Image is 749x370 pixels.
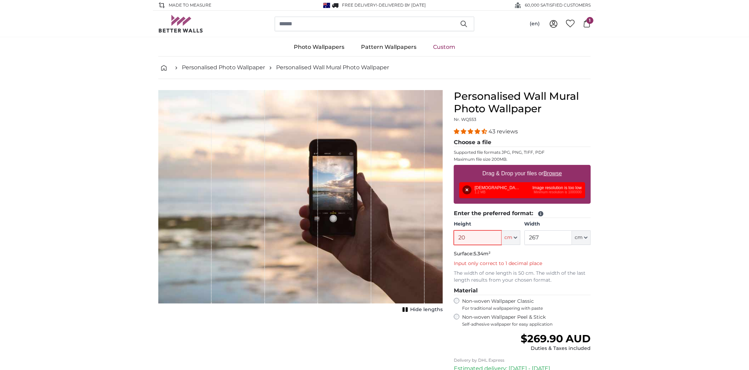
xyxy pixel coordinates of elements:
[504,234,512,241] span: cm
[544,170,562,176] u: Browse
[158,56,591,79] nav: breadcrumbs
[524,18,545,30] button: (en)
[521,345,591,352] div: Duties & Taxes included
[379,2,426,8] span: Delivered by [DATE]
[454,90,591,115] h1: Personalised Wall Mural Photo Wallpaper
[454,128,488,135] span: 4.40 stars
[276,63,389,72] a: Personalised Wall Mural Photo Wallpaper
[462,314,591,327] label: Non-woven Wallpaper Peel & Stick
[158,15,203,33] img: Betterwalls
[454,250,591,257] p: Surface:
[462,321,591,327] span: Self-adhesive wallpaper for easy application
[454,157,591,162] p: Maximum file size 200MB.
[454,138,591,147] legend: Choose a file
[488,128,518,135] span: 43 reviews
[454,117,476,122] span: Nr. WQ553
[158,90,443,315] div: 1 of 1
[572,230,591,245] button: cm
[285,38,353,56] a: Photo Wallpapers
[575,234,583,241] span: cm
[480,167,565,180] label: Drag & Drop your files or
[400,305,443,315] button: Hide lengths
[462,306,591,311] span: For traditional wallpapering with paste
[454,150,591,155] p: Supported file formats JPG, PNG, TIFF, PDF
[410,306,443,313] span: Hide lengths
[353,38,425,56] a: Pattern Wallpapers
[454,287,591,295] legend: Material
[323,3,330,8] img: Australia
[521,332,591,345] span: $269.90 AUD
[454,260,591,267] p: Input only correct to 1 decimal place
[454,221,520,228] label: Height
[425,38,464,56] a: Custom
[342,2,377,8] span: FREE delivery!
[502,230,520,245] button: cm
[454,209,591,218] legend: Enter the preferred format:
[454,358,591,363] p: Delivery by DHL Express
[587,17,593,24] span: 1
[525,2,591,8] span: 60,000 SATISFIED CUSTOMERS
[169,2,211,8] span: Made to Measure
[525,221,591,228] label: Width
[182,63,265,72] a: Personalised Photo Wallpaper
[474,250,491,257] span: 5.34m²
[377,2,426,8] span: -
[454,270,591,284] p: The width of one length is 50 cm. The width of the last length results from your chosen format.
[462,298,591,311] label: Non-woven Wallpaper Classic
